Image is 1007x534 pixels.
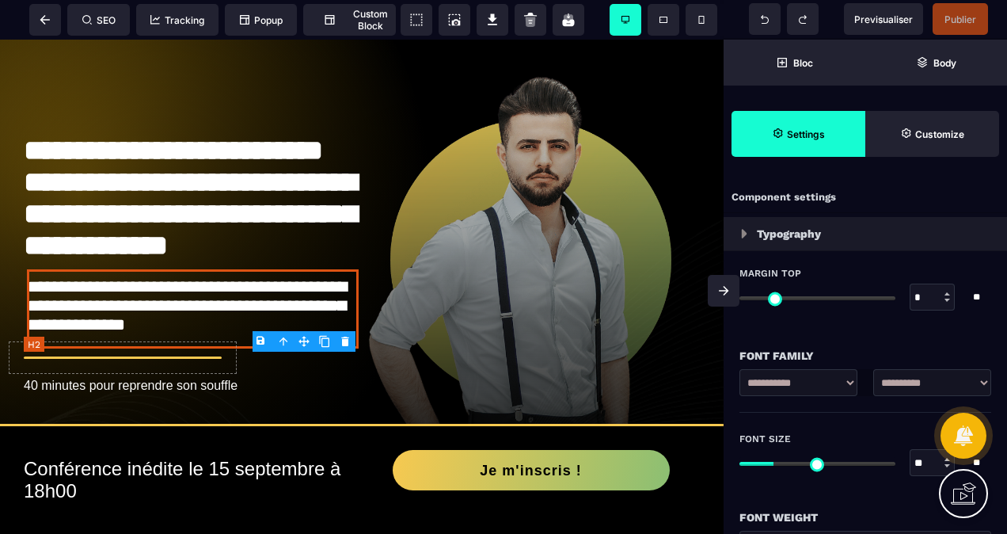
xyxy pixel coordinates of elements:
strong: Body [933,57,956,69]
span: Settings [731,111,865,157]
span: Font Size [739,433,791,445]
span: Screenshot [439,4,470,36]
span: Tracking [150,14,204,26]
span: SEO [82,14,116,26]
div: Component settings [724,182,1007,213]
strong: Customize [915,128,964,140]
img: 91080ed7898d91c22c8e104d8a827e7e_profil14.png [362,24,700,475]
strong: Bloc [793,57,813,69]
strong: Settings [787,128,825,140]
p: Typography [757,224,821,243]
span: Custom Block [311,8,388,32]
span: Publier [944,13,976,25]
span: Open Layer Manager [865,40,1007,86]
div: Font Family [739,346,991,365]
span: Previsualiser [854,13,913,25]
span: Preview [844,3,923,35]
div: Font Weight [739,508,991,527]
span: Margin Top [739,267,801,280]
span: Open Blocks [724,40,865,86]
h2: Conférence inédite le 15 septembre à 18h00 [24,410,362,471]
span: Popup [240,14,283,26]
span: Open Style Manager [865,111,999,157]
img: loading [741,229,747,238]
text: 40 minutes pour reprendre son souffle [24,335,362,357]
button: Je m'inscris ! [393,410,670,451]
span: View components [401,4,432,36]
